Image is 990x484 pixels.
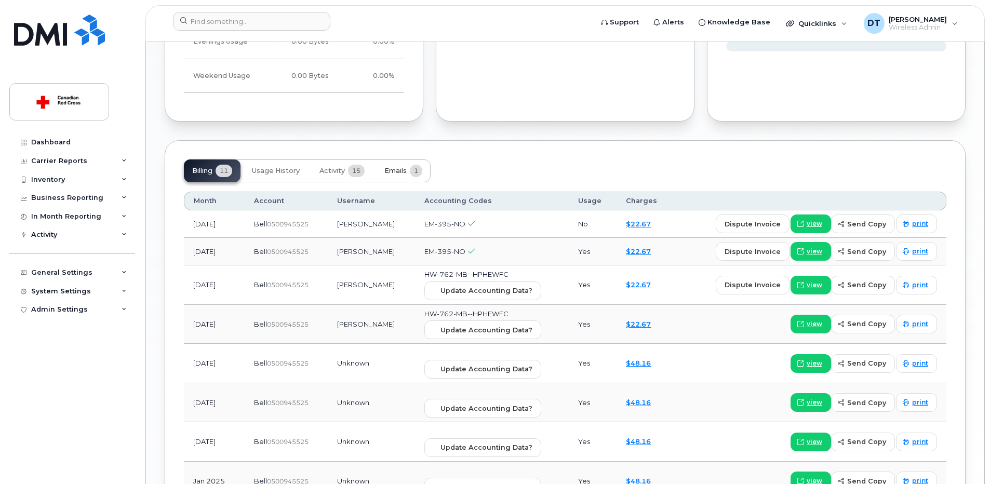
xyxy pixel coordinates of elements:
a: $22.67 [626,247,651,256]
span: send copy [847,247,886,257]
span: print [912,359,928,368]
span: 1 [410,165,422,177]
a: view [791,214,831,233]
span: view [807,398,822,407]
td: [DATE] [184,344,245,383]
span: print [912,398,928,407]
span: 0500945525 [267,281,309,289]
span: print [912,247,928,256]
span: Wireless Admin [889,23,947,32]
span: Bell [254,437,267,446]
a: $22.67 [626,320,651,328]
td: Unknown [328,383,414,423]
td: No [569,210,617,238]
span: 0500945525 [267,399,309,407]
span: send copy [847,437,886,447]
td: [DATE] [184,305,245,344]
a: print [896,214,937,233]
span: Bell [254,247,267,256]
td: [DATE] [184,210,245,238]
button: send copy [831,276,895,294]
th: Charges [617,192,673,210]
td: Yes [569,422,617,462]
span: Alerts [662,17,684,28]
button: dispute invoice [716,214,790,233]
td: Weekend Usage [184,59,265,93]
span: Usage History [252,167,300,175]
th: Account [245,192,328,210]
th: Accounting Codes [415,192,569,210]
span: view [807,247,822,256]
span: view [807,437,822,447]
span: view [807,359,822,368]
a: view [791,393,831,412]
a: view [791,242,831,261]
button: Update Accounting Data? [424,438,541,457]
button: dispute invoice [716,242,790,261]
span: 0500945525 [267,438,309,446]
span: send copy [847,219,886,229]
span: Activity [319,167,345,175]
button: send copy [831,433,895,451]
td: Yes [569,265,617,305]
span: 0500945525 [267,359,309,367]
td: Yes [569,344,617,383]
td: 0.00 Bytes [265,59,338,93]
span: Knowledge Base [707,17,770,28]
a: print [896,315,937,333]
span: Bell [254,398,267,407]
input: Find something... [173,12,330,31]
span: Quicklinks [798,19,836,28]
span: print [912,437,928,447]
th: Month [184,192,245,210]
button: Update Accounting Data? [424,360,541,379]
span: 15 [348,165,365,177]
span: view [807,280,822,290]
td: Yes [569,238,617,265]
td: [PERSON_NAME] [328,265,414,305]
tr: Friday from 6:00pm to Monday 8:00am [184,59,404,93]
span: dispute invoice [725,280,781,290]
td: [PERSON_NAME] [328,305,414,344]
span: Update Accounting Data? [440,364,532,374]
button: Update Accounting Data? [424,399,541,418]
span: EM-395-NO [424,220,465,228]
span: send copy [847,398,886,408]
button: send copy [831,315,895,333]
td: [DATE] [184,383,245,423]
tr: Weekdays from 6:00pm to 8:00am [184,25,404,59]
span: dispute invoice [725,247,781,257]
span: Bell [254,320,267,328]
span: send copy [847,358,886,368]
a: $48.16 [626,398,651,407]
span: Update Accounting Data? [440,404,532,413]
span: send copy [847,280,886,290]
span: 0500945525 [267,220,309,228]
span: 0500945525 [267,248,309,256]
button: dispute invoice [716,276,790,294]
a: $22.67 [626,220,651,228]
span: view [807,219,822,228]
td: [PERSON_NAME] [328,210,414,238]
span: Bell [254,359,267,367]
button: send copy [831,354,895,373]
span: print [912,219,928,228]
a: print [896,393,937,412]
a: Support [594,12,646,33]
a: print [896,242,937,261]
span: Bell [254,280,267,289]
a: $48.16 [626,359,651,367]
a: Knowledge Base [691,12,778,33]
td: Yes [569,383,617,423]
span: DT [867,17,880,30]
td: [DATE] [184,238,245,265]
th: Username [328,192,414,210]
span: Update Accounting Data? [440,442,532,452]
th: Usage [569,192,617,210]
div: Dragos Tudose [857,13,965,34]
span: [PERSON_NAME] [889,15,947,23]
td: 0.00% [338,25,404,59]
a: Alerts [646,12,691,33]
span: Support [610,17,639,28]
span: 0500945525 [267,320,309,328]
